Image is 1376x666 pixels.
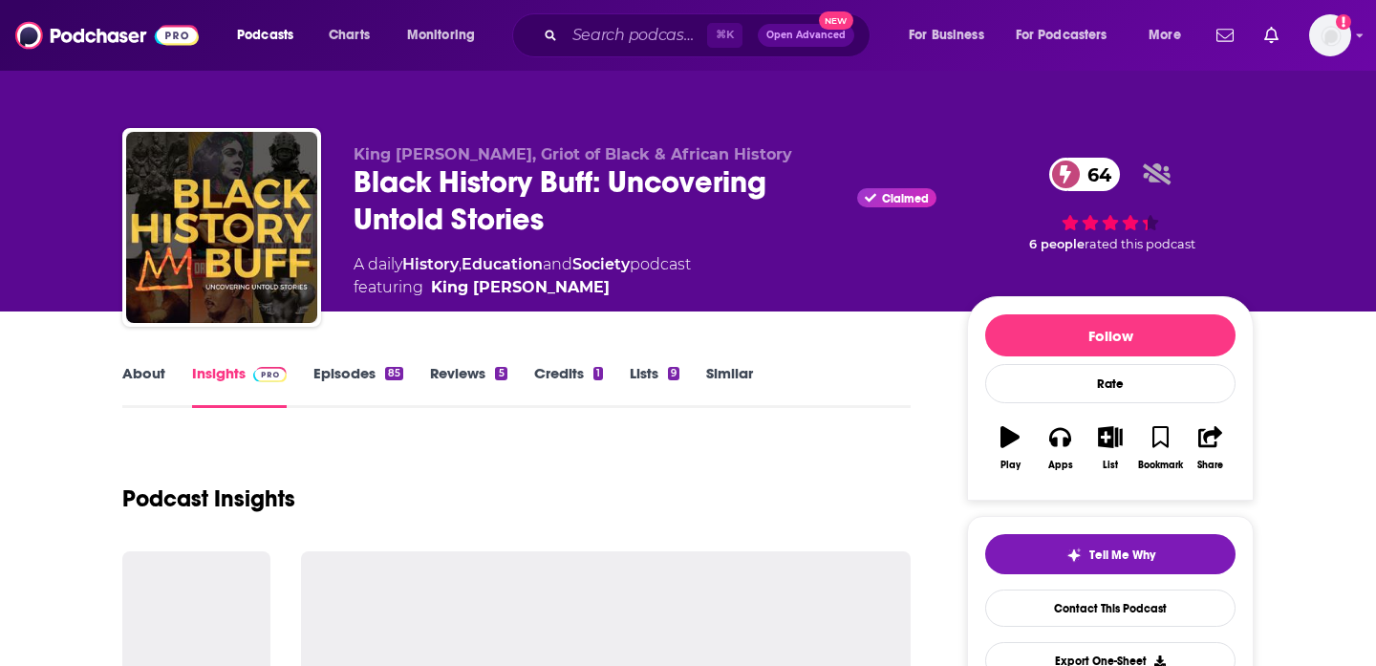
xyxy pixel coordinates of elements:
span: Logged in as anyalola [1309,14,1351,56]
div: List [1103,460,1118,471]
a: About [122,364,165,408]
a: 64 [1049,158,1121,191]
button: open menu [895,20,1008,51]
button: Show profile menu [1309,14,1351,56]
a: InsightsPodchaser Pro [192,364,287,408]
span: featuring [354,276,691,299]
span: Charts [329,22,370,49]
span: New [819,11,853,30]
a: Education [462,255,543,273]
button: Open AdvancedNew [758,24,854,47]
div: 64 6 peoplerated this podcast [967,145,1254,265]
span: Monitoring [407,22,475,49]
input: Search podcasts, credits, & more... [565,20,707,51]
button: open menu [394,20,500,51]
span: ⌘ K [707,23,742,48]
img: tell me why sparkle [1066,548,1082,563]
button: Apps [1035,414,1085,483]
span: King [PERSON_NAME], Griot of Black & African History [354,145,792,163]
div: Search podcasts, credits, & more... [530,13,889,57]
a: Society [572,255,630,273]
img: Podchaser - Follow, Share and Rate Podcasts [15,17,199,54]
a: Reviews5 [430,364,506,408]
a: Show notifications dropdown [1257,19,1286,52]
span: Tell Me Why [1089,548,1155,563]
div: Rate [985,364,1236,403]
span: and [543,255,572,273]
div: Apps [1048,460,1073,471]
button: open menu [1135,20,1205,51]
button: open menu [224,20,318,51]
img: User Profile [1309,14,1351,56]
a: History [402,255,459,273]
a: Show notifications dropdown [1209,19,1241,52]
a: Charts [316,20,381,51]
span: More [1149,22,1181,49]
div: 85 [385,367,403,380]
span: Open Advanced [766,31,846,40]
div: 9 [668,367,679,380]
span: , [459,255,462,273]
h1: Podcast Insights [122,484,295,513]
a: King [PERSON_NAME] [431,276,610,299]
svg: Add a profile image [1336,14,1351,30]
a: Credits1 [534,364,603,408]
button: Bookmark [1135,414,1185,483]
a: Episodes85 [313,364,403,408]
div: 1 [593,367,603,380]
a: Lists9 [630,364,679,408]
div: A daily podcast [354,253,691,299]
button: Play [985,414,1035,483]
button: Follow [985,314,1236,356]
div: Play [1000,460,1021,471]
img: Podchaser Pro [253,367,287,382]
span: 64 [1068,158,1121,191]
span: For Business [909,22,984,49]
div: Share [1197,460,1223,471]
div: 5 [495,367,506,380]
span: 6 people [1029,237,1085,251]
a: Similar [706,364,753,408]
button: List [1086,414,1135,483]
span: rated this podcast [1085,237,1195,251]
div: Bookmark [1138,460,1183,471]
button: Share [1186,414,1236,483]
span: Claimed [882,194,929,204]
img: Black History Buff: Uncovering Untold Stories [126,132,317,323]
span: For Podcasters [1016,22,1107,49]
button: tell me why sparkleTell Me Why [985,534,1236,574]
a: Contact This Podcast [985,590,1236,627]
span: Podcasts [237,22,293,49]
button: open menu [1003,20,1135,51]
